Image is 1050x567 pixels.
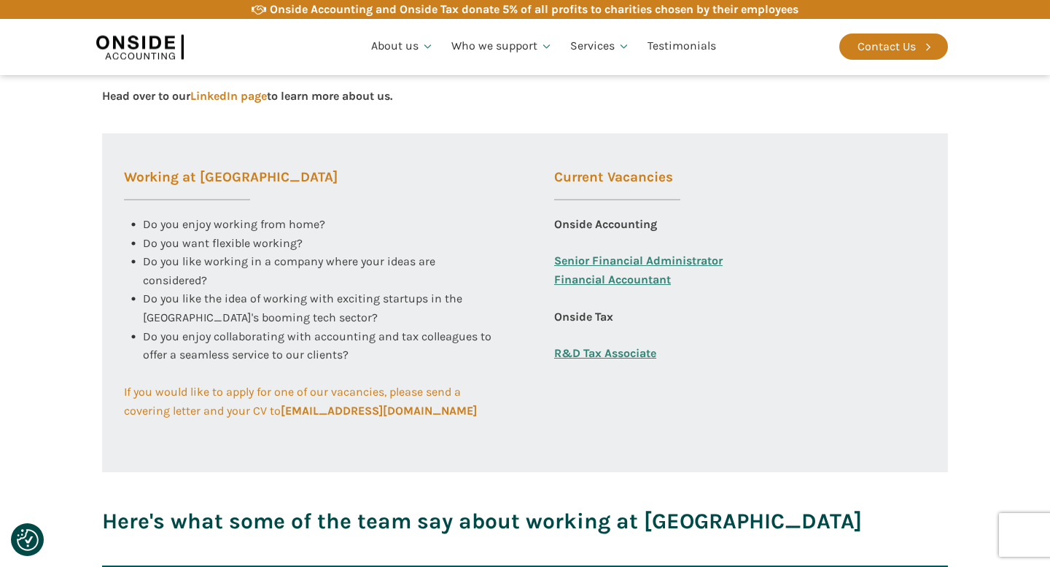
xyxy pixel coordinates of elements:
a: R&D Tax Associate [554,344,656,363]
span: Do you like the idea of working with exciting startups in the [GEOGRAPHIC_DATA]'s booming tech se... [143,292,465,324]
h3: Here's what some of the team say about working at [GEOGRAPHIC_DATA] [102,501,862,541]
img: Revisit consent button [17,529,39,551]
span: Do you like working in a company where your ideas are considered? [143,254,438,287]
div: Onside Accounting [554,215,657,251]
div: Join us to unlock your potential and build a rewarding career with a firm that prioritises your s... [102,50,769,104]
span: Do you enjoy collaborating with accounting and tax colleagues to offer a seamless service to our ... [143,329,494,362]
a: If you would like to apply for one of our vacancies, please send a covering letter and your CV to... [124,383,496,420]
h3: Current Vacancies [554,171,680,200]
span: If you would like to apply for one of our vacancies, please send a covering letter and your CV to [124,385,477,418]
a: Contact Us [839,34,948,60]
span: Do you want flexible working? [143,236,303,250]
button: Consent Preferences [17,529,39,551]
span: Do you enjoy working from home? [143,217,325,231]
a: Who we support [443,22,561,71]
a: Services [561,22,639,71]
div: Contact Us [857,37,916,56]
a: Senior Financial Administrator [554,251,723,270]
b: [EMAIL_ADDRESS][DOMAIN_NAME] [281,404,477,418]
img: Onside Accounting [96,30,184,63]
a: Testimonials [639,22,725,71]
h3: Working at [GEOGRAPHIC_DATA] [124,171,338,200]
a: Financial Accountant [554,270,671,308]
div: Onside Tax [554,308,613,344]
a: About us [362,22,443,71]
a: LinkedIn page [190,89,267,103]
